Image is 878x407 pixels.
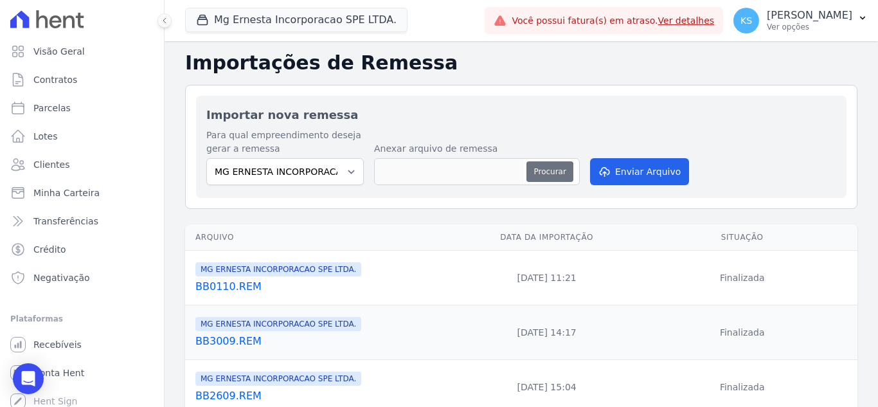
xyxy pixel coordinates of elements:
a: Parcelas [5,95,159,121]
a: Recebíveis [5,332,159,357]
button: Enviar Arquivo [590,158,689,185]
div: Plataformas [10,311,154,327]
span: MG ERNESTA INCORPORACAO SPE LTDA. [195,372,361,386]
span: Contratos [33,73,77,86]
a: Transferências [5,208,159,234]
p: [PERSON_NAME] [767,9,852,22]
a: BB0110.REM [195,279,461,294]
th: Data da Importação [467,224,627,251]
span: Visão Geral [33,45,85,58]
button: KS [PERSON_NAME] Ver opções [723,3,878,39]
span: Conta Hent [33,366,84,379]
a: Ver detalhes [658,15,715,26]
span: Parcelas [33,102,71,114]
span: Clientes [33,158,69,171]
div: Open Intercom Messenger [13,363,44,394]
span: Você possui fatura(s) em atraso. [512,14,714,28]
a: Clientes [5,152,159,177]
a: Negativação [5,265,159,291]
td: Finalizada [627,251,857,305]
button: Mg Ernesta Incorporacao SPE LTDA. [185,8,408,32]
button: Procurar [526,161,573,182]
a: BB3009.REM [195,334,461,349]
span: Recebíveis [33,338,82,351]
span: Lotes [33,130,58,143]
h2: Importar nova remessa [206,106,836,123]
a: Lotes [5,123,159,149]
a: Crédito [5,237,159,262]
label: Anexar arquivo de remessa [374,142,580,156]
p: Ver opções [767,22,852,32]
th: Arquivo [185,224,467,251]
a: Minha Carteira [5,180,159,206]
td: [DATE] 14:17 [467,305,627,360]
span: Minha Carteira [33,186,100,199]
td: [DATE] 11:21 [467,251,627,305]
span: KS [740,16,752,25]
span: Transferências [33,215,98,228]
label: Para qual empreendimento deseja gerar a remessa [206,129,364,156]
a: Contratos [5,67,159,93]
a: Visão Geral [5,39,159,64]
span: Negativação [33,271,90,284]
span: MG ERNESTA INCORPORACAO SPE LTDA. [195,317,361,331]
span: Crédito [33,243,66,256]
h2: Importações de Remessa [185,51,857,75]
span: MG ERNESTA INCORPORACAO SPE LTDA. [195,262,361,276]
a: Conta Hent [5,360,159,386]
th: Situação [627,224,857,251]
td: Finalizada [627,305,857,360]
a: BB2609.REM [195,388,461,404]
